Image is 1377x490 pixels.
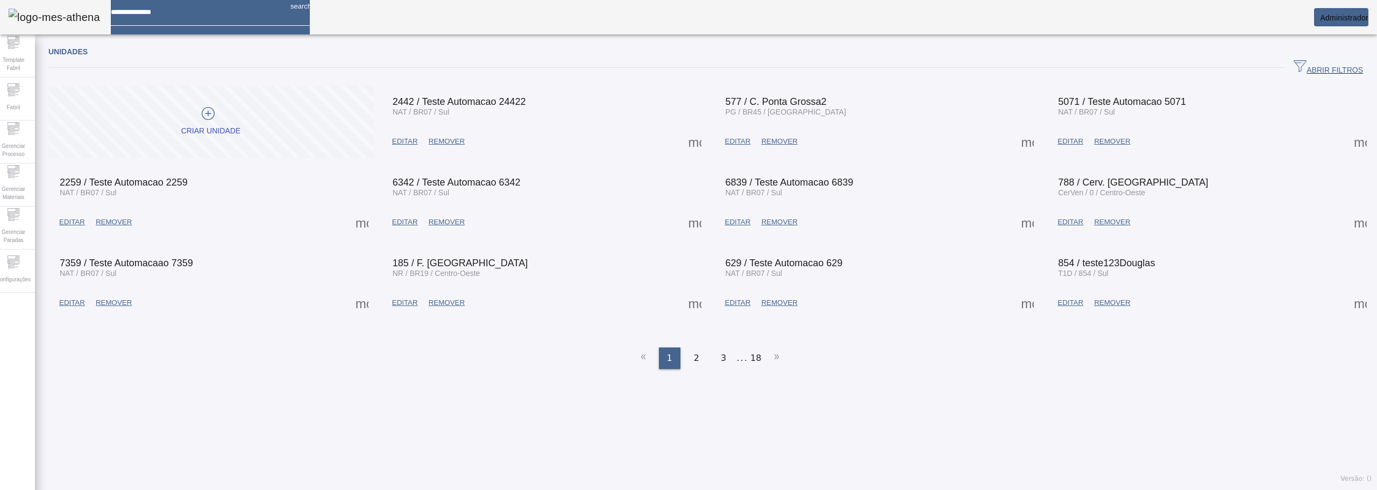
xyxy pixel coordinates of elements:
span: REMOVER [96,217,132,228]
button: Mais [1018,132,1037,151]
span: REMOVER [1094,136,1130,147]
button: REMOVER [1089,212,1135,232]
button: REMOVER [756,132,803,151]
span: ABRIR FILTROS [1294,60,1363,76]
span: REMOVER [1094,297,1130,308]
span: REMOVER [429,217,465,228]
span: PG / BR45 / [GEOGRAPHIC_DATA] [726,108,846,116]
span: 3 [721,352,726,365]
button: REMOVER [756,212,803,232]
button: REMOVER [1089,132,1135,151]
li: 18 [750,347,761,369]
span: EDITAR [59,297,85,308]
span: 577 / C. Ponta Grossa2 [726,96,827,107]
span: EDITAR [725,297,751,308]
span: Fabril [3,100,23,115]
button: REMOVER [423,293,470,313]
button: Mais [1351,293,1370,313]
button: EDITAR [387,212,423,232]
span: EDITAR [392,136,418,147]
span: NAT / BR07 / Sul [1058,108,1115,116]
span: 2 [694,352,699,365]
span: 7359 / Teste Automacaao 7359 [60,258,193,268]
span: EDITAR [725,136,751,147]
span: EDITAR [392,297,418,308]
button: REMOVER [423,212,470,232]
span: REMOVER [429,297,465,308]
span: CerVen / 0 / Centro-Oeste [1058,188,1145,197]
button: EDITAR [54,212,90,232]
span: REMOVER [429,136,465,147]
button: Mais [685,132,705,151]
button: Mais [1018,212,1037,232]
button: Mais [1351,132,1370,151]
button: EDITAR [387,132,423,151]
span: NR / BR19 / Centro-Oeste [393,269,480,278]
span: NAT / BR07 / Sul [60,269,116,278]
span: 185 / F. [GEOGRAPHIC_DATA] [393,258,528,268]
button: Criar unidade [48,86,373,158]
button: EDITAR [720,212,756,232]
button: EDITAR [720,293,756,313]
span: EDITAR [59,217,85,228]
span: Administrador [1320,13,1368,22]
span: 6342 / Teste Automacao 6342 [393,177,521,188]
button: Mais [352,212,372,232]
button: REMOVER [1089,293,1135,313]
span: REMOVER [761,217,797,228]
span: REMOVER [761,136,797,147]
span: 5071 / Teste Automacao 5071 [1058,96,1186,107]
button: REMOVER [90,212,137,232]
span: NAT / BR07 / Sul [393,108,449,116]
button: Mais [685,293,705,313]
span: REMOVER [761,297,797,308]
span: EDITAR [1057,217,1083,228]
span: 788 / Cerv. [GEOGRAPHIC_DATA] [1058,177,1208,188]
span: 2442 / Teste Automacao 24422 [393,96,526,107]
img: logo-mes-athena [9,9,100,26]
div: Criar unidade [181,126,240,137]
span: EDITAR [725,217,751,228]
button: EDITAR [1052,293,1089,313]
span: NAT / BR07 / Sul [726,188,782,197]
span: 854 / teste123Douglas [1058,258,1155,268]
span: NAT / BR07 / Sul [726,269,782,278]
li: ... [737,347,748,369]
button: EDITAR [1052,132,1089,151]
span: Versão: () [1340,475,1372,482]
span: REMOVER [96,297,132,308]
span: Unidades [48,47,88,56]
span: 629 / Teste Automacao 629 [726,258,843,268]
span: T1D / 854 / Sul [1058,269,1108,278]
span: REMOVER [1094,217,1130,228]
button: EDITAR [720,132,756,151]
button: Mais [1351,212,1370,232]
button: Mais [1018,293,1037,313]
span: EDITAR [392,217,418,228]
button: Mais [685,212,705,232]
button: REMOVER [423,132,470,151]
span: EDITAR [1057,297,1083,308]
span: NAT / BR07 / Sul [393,188,449,197]
span: EDITAR [1057,136,1083,147]
button: REMOVER [756,293,803,313]
button: EDITAR [1052,212,1089,232]
button: ABRIR FILTROS [1285,58,1372,77]
button: EDITAR [54,293,90,313]
span: NAT / BR07 / Sul [60,188,116,197]
button: REMOVER [90,293,137,313]
button: Mais [352,293,372,313]
button: EDITAR [387,293,423,313]
span: 2259 / Teste Automacao 2259 [60,177,188,188]
span: 6839 / Teste Automacao 6839 [726,177,854,188]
